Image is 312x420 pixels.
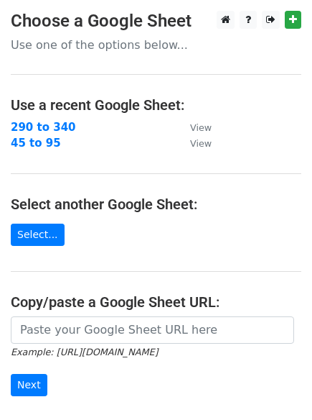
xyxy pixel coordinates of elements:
[176,121,212,134] a: View
[11,374,47,396] input: Next
[11,37,301,52] p: Use one of the options below...
[11,96,301,114] h4: Use a recent Google Sheet:
[11,137,61,150] a: 45 to 95
[240,351,312,420] iframe: Chat Widget
[11,316,294,344] input: Paste your Google Sheet URL here
[11,11,301,32] h3: Choose a Google Sheet
[11,196,301,213] h4: Select another Google Sheet:
[11,121,76,134] a: 290 to 340
[11,293,301,311] h4: Copy/paste a Google Sheet URL:
[11,347,158,357] small: Example: [URL][DOMAIN_NAME]
[190,138,212,149] small: View
[11,224,65,246] a: Select...
[176,137,212,150] a: View
[190,122,212,133] small: View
